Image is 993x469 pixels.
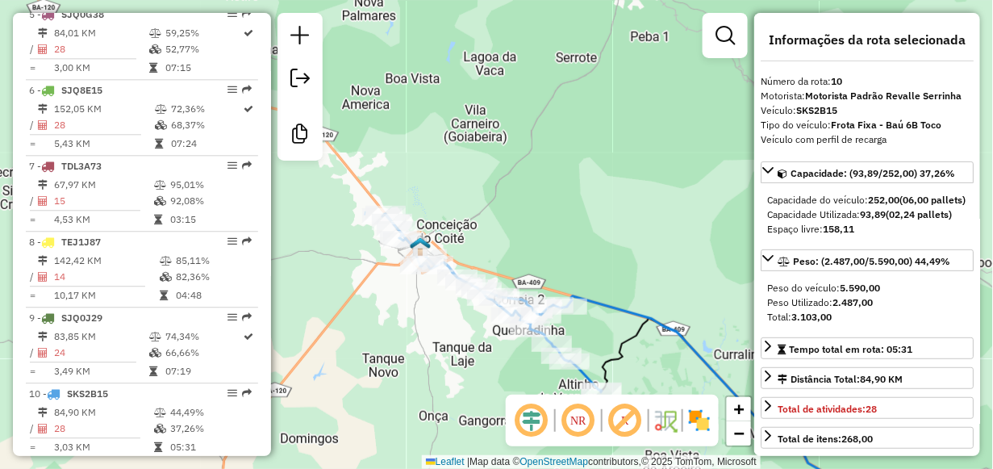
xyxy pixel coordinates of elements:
[170,117,243,133] td: 68,37%
[767,207,967,222] div: Capacidade Utilizada:
[778,372,903,387] div: Distância Total:
[686,408,712,433] img: Exibir/Ocultar setores
[761,337,974,359] a: Tempo total em rota: 05:31
[29,439,37,455] td: =
[841,433,873,445] strong: 268,00
[149,366,157,376] i: Tempo total em rota
[793,255,950,267] span: Peso: (2.487,00/5.590,00) 44,49%
[53,253,159,269] td: 142,42 KM
[840,282,880,294] strong: 5.590,00
[61,84,102,96] span: SJQ8E15
[761,103,974,118] div: Veículo:
[160,256,172,266] i: % de utilização do peso
[61,312,102,324] span: SJQ0J29
[165,25,243,41] td: 59,25%
[244,104,254,114] i: Rota otimizada
[38,424,48,433] i: Total de Atividades
[61,236,101,248] span: TEJ1J87
[520,456,589,467] a: OpenStreetMap
[242,312,252,322] em: Rota exportada
[149,63,157,73] i: Tempo total em rota
[165,345,243,361] td: 66,66%
[467,456,469,467] span: |
[38,408,48,417] i: Distância Total
[761,397,974,419] a: Total de atividades:28
[761,32,974,48] h4: Informações da rota selecionada
[29,211,37,228] td: =
[53,404,153,421] td: 84,90 KM
[242,9,252,19] em: Rota exportada
[169,439,251,455] td: 05:31
[242,237,252,246] em: Rota exportada
[53,60,148,76] td: 3,00 KM
[149,332,161,341] i: % de utilização do peso
[761,427,974,449] a: Total de itens:268,00
[53,421,153,437] td: 28
[831,75,842,87] strong: 10
[866,403,877,415] strong: 28
[734,423,745,443] span: −
[38,272,48,282] i: Total de Atividades
[149,348,161,358] i: % de utilização da cubagem
[29,421,37,437] td: /
[53,101,154,117] td: 152,05 KM
[227,85,237,94] em: Opções
[422,455,761,469] div: Map data © contributors,© 2025 TomTom, Microsoft
[175,287,252,304] td: 04:48
[53,287,159,304] td: 10,17 KM
[778,432,873,446] div: Total de itens:
[410,237,431,258] img: Conceicao do Coite
[160,272,172,282] i: % de utilização da cubagem
[242,388,252,398] em: Rota exportada
[899,194,966,206] strong: (06,00 pallets)
[653,408,678,433] img: Fluxo de ruas
[165,329,243,345] td: 74,34%
[29,160,102,172] span: 7 -
[761,132,974,147] div: Veículo com perfil de recarga
[169,193,251,209] td: 92,08%
[154,180,166,190] i: % de utilização do peso
[155,120,167,130] i: % de utilização da cubagem
[426,456,465,467] a: Leaflet
[860,373,903,385] span: 84,90 KM
[29,60,37,76] td: =
[761,186,974,243] div: Capacidade: (93,89/252,00) 37,26%
[242,161,252,170] em: Rota exportada
[796,104,837,116] strong: SKS2B15
[761,118,974,132] div: Tipo do veículo:
[761,74,974,89] div: Número da rota:
[165,363,243,379] td: 07:19
[734,399,745,419] span: +
[767,295,967,310] div: Peso Utilizado:
[175,253,252,269] td: 85,11%
[767,282,880,294] span: Peso do veículo:
[53,177,153,193] td: 67,97 KM
[29,345,37,361] td: /
[29,117,37,133] td: /
[29,387,108,400] span: 10 -
[53,25,148,41] td: 84,01 KM
[38,104,48,114] i: Distância Total
[761,161,974,183] a: Capacidade: (93,89/252,00) 37,26%
[169,211,251,228] td: 03:15
[53,41,148,57] td: 28
[38,180,48,190] i: Distância Total
[767,222,967,237] div: Espaço livre:
[29,363,37,379] td: =
[823,223,854,235] strong: 158,11
[761,89,974,103] div: Motorista:
[778,403,877,415] span: Total de atividades:
[767,193,967,207] div: Capacidade do veículo:
[170,136,243,152] td: 07:24
[767,310,967,325] div: Total:
[53,211,153,228] td: 4,53 KM
[38,44,48,54] i: Total de Atividades
[38,348,48,358] i: Total de Atividades
[886,208,952,220] strong: (02,24 pallets)
[761,274,974,331] div: Peso: (2.487,00/5.590,00) 44,49%
[559,401,598,440] span: Ocultar NR
[38,120,48,130] i: Total de Atividades
[512,401,551,440] span: Ocultar deslocamento
[53,345,148,361] td: 24
[284,19,316,56] a: Nova sessão e pesquisa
